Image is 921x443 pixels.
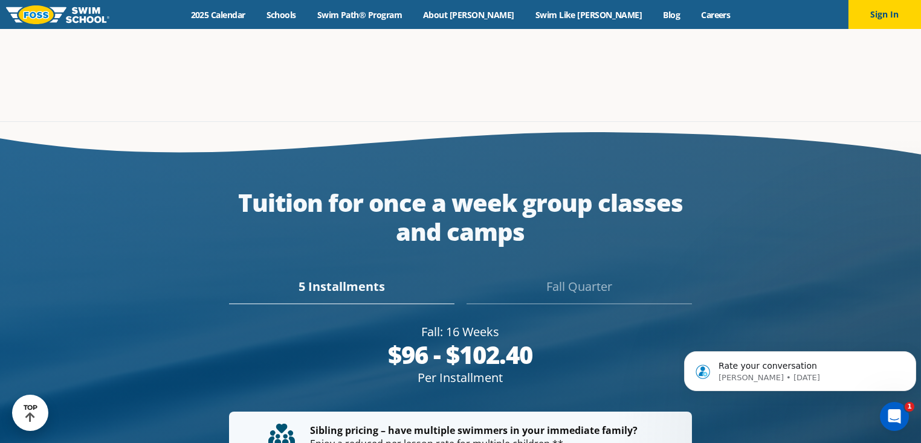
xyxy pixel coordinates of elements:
img: FOSS Swim School Logo [6,5,109,24]
a: Swim Path® Program [306,9,412,21]
div: TOP [24,404,37,422]
div: Fall: 16 Weeks [229,323,693,340]
iframe: Intercom live chat [880,402,909,431]
a: Schools [256,9,306,21]
a: About [PERSON_NAME] [413,9,525,21]
div: Per Installment [229,369,693,386]
iframe: Intercom notifications message [679,326,921,410]
a: Swim Like [PERSON_NAME] [525,9,653,21]
a: Careers [691,9,741,21]
div: 5 Installments [229,278,454,304]
span: 1 [905,402,914,412]
a: 2025 Calendar [180,9,256,21]
div: Fall Quarter [467,278,692,304]
a: Blog [653,9,691,21]
div: $96 - $102.40 [229,340,693,369]
div: Tuition for once a week group classes and camps [229,188,693,246]
strong: Sibling pricing – have multiple swimmers in your immediate family? [310,424,638,437]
